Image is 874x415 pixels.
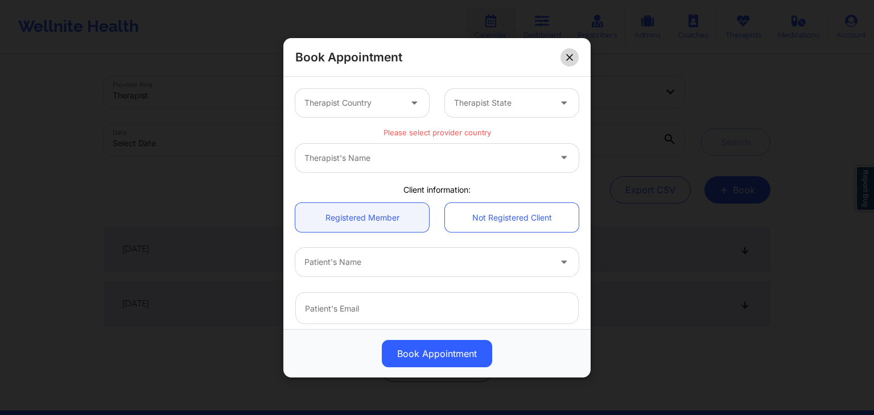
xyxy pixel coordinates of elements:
[295,49,402,65] h2: Book Appointment
[295,203,429,232] a: Registered Member
[382,340,492,367] button: Book Appointment
[295,292,579,324] input: Patient's Email
[287,184,587,195] div: Client information:
[295,127,579,138] p: Please select provider country
[445,203,579,232] a: Not Registered Client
